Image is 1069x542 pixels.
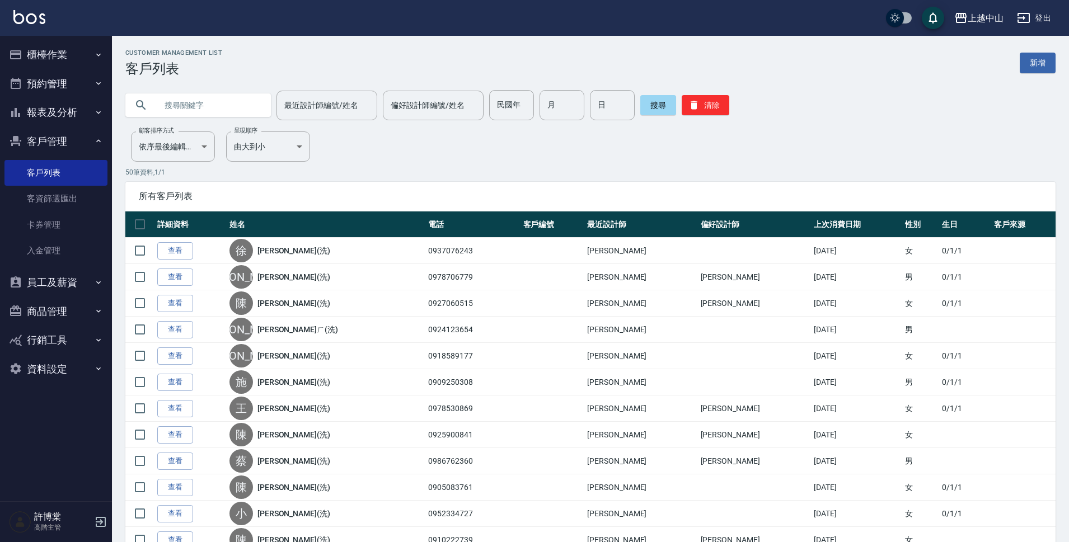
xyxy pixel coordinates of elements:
[584,395,697,422] td: [PERSON_NAME]
[257,324,338,335] a: [PERSON_NAME]ㄏ(洗)
[1020,53,1056,73] a: 新增
[811,448,902,474] td: [DATE]
[157,268,193,286] a: 查看
[584,474,697,501] td: [PERSON_NAME]
[257,298,330,309] a: [PERSON_NAME](洗)
[902,501,939,527] td: 女
[698,395,811,422] td: [PERSON_NAME]
[902,343,939,369] td: 女
[698,211,811,238] th: 偏好設計師
[939,343,991,369] td: 0/1/1
[584,264,697,290] td: [PERSON_NAME]
[640,95,676,115] button: 搜尋
[584,290,697,317] td: [PERSON_NAME]
[902,474,939,501] td: 女
[257,245,330,256] a: [PERSON_NAME](洗)
[4,297,107,326] button: 商品管理
[4,160,107,186] a: 客戶列表
[157,374,193,391] a: 查看
[229,397,253,420] div: 王
[425,395,521,422] td: 0978530869
[682,95,729,115] button: 清除
[584,211,697,238] th: 最近設計師
[227,211,425,238] th: 姓名
[939,290,991,317] td: 0/1/1
[811,501,902,527] td: [DATE]
[584,501,697,527] td: [PERSON_NAME]
[4,268,107,297] button: 員工及薪資
[584,422,697,448] td: [PERSON_NAME]
[4,127,107,156] button: 客戶管理
[425,317,521,343] td: 0924123654
[125,167,1056,177] p: 50 筆資料, 1 / 1
[154,211,227,238] th: 詳細資料
[229,265,253,289] div: [PERSON_NAME]
[257,482,330,493] a: [PERSON_NAME](洗)
[698,290,811,317] td: [PERSON_NAME]
[968,11,1004,25] div: 上越中山
[157,505,193,522] a: 查看
[902,264,939,290] td: 男
[698,422,811,448] td: [PERSON_NAME]
[229,291,253,315] div: 陳
[157,453,193,470] a: 查看
[922,7,944,29] button: save
[229,423,253,446] div: 陳
[584,369,697,395] td: [PERSON_NAME]
[229,502,253,525] div: 小
[425,211,521,238] th: 電話
[257,271,330,282] a: [PERSON_NAME](洗)
[939,369,991,395] td: 0/1/1
[425,422,521,448] td: 0925900841
[811,343,902,369] td: [DATE]
[157,295,193,312] a: 查看
[157,321,193,338] a: 查看
[902,369,939,395] td: 男
[939,395,991,422] td: 0/1/1
[1012,8,1056,29] button: 登出
[902,238,939,264] td: 女
[4,69,107,98] button: 預約管理
[939,474,991,501] td: 0/1/1
[811,264,902,290] td: [DATE]
[4,40,107,69] button: 櫃檯作業
[257,429,330,440] a: [PERSON_NAME](洗)
[811,422,902,448] td: [DATE]
[811,238,902,264] td: [DATE]
[811,474,902,501] td: [DATE]
[950,7,1008,30] button: 上越中山
[229,475,253,499] div: 陳
[425,290,521,317] td: 0927060515
[157,426,193,444] a: 查看
[257,508,330,519] a: [PERSON_NAME](洗)
[4,326,107,355] button: 行銷工具
[257,350,330,361] a: [PERSON_NAME](洗)
[157,479,193,496] a: 查看
[157,242,193,260] a: 查看
[9,511,31,533] img: Person
[13,10,45,24] img: Logo
[811,369,902,395] td: [DATE]
[698,448,811,474] td: [PERSON_NAME]
[257,455,330,466] a: [PERSON_NAME](洗)
[902,448,939,474] td: 男
[226,131,310,162] div: 由大到小
[521,211,585,238] th: 客戶編號
[229,344,253,367] div: [PERSON_NAME]
[229,239,253,262] div: 徐
[811,290,902,317] td: [DATE]
[4,186,107,211] a: 客資篩選匯出
[991,211,1056,238] th: 客戶來源
[4,98,107,127] button: 報表及分析
[584,238,697,264] td: [PERSON_NAME]
[157,347,193,365] a: 查看
[157,400,193,417] a: 查看
[425,238,521,264] td: 0937076243
[584,448,697,474] td: [PERSON_NAME]
[139,126,174,135] label: 顧客排序方式
[902,290,939,317] td: 女
[425,264,521,290] td: 0978706779
[257,403,330,414] a: [PERSON_NAME](洗)
[4,355,107,384] button: 資料設定
[139,191,1042,202] span: 所有客戶列表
